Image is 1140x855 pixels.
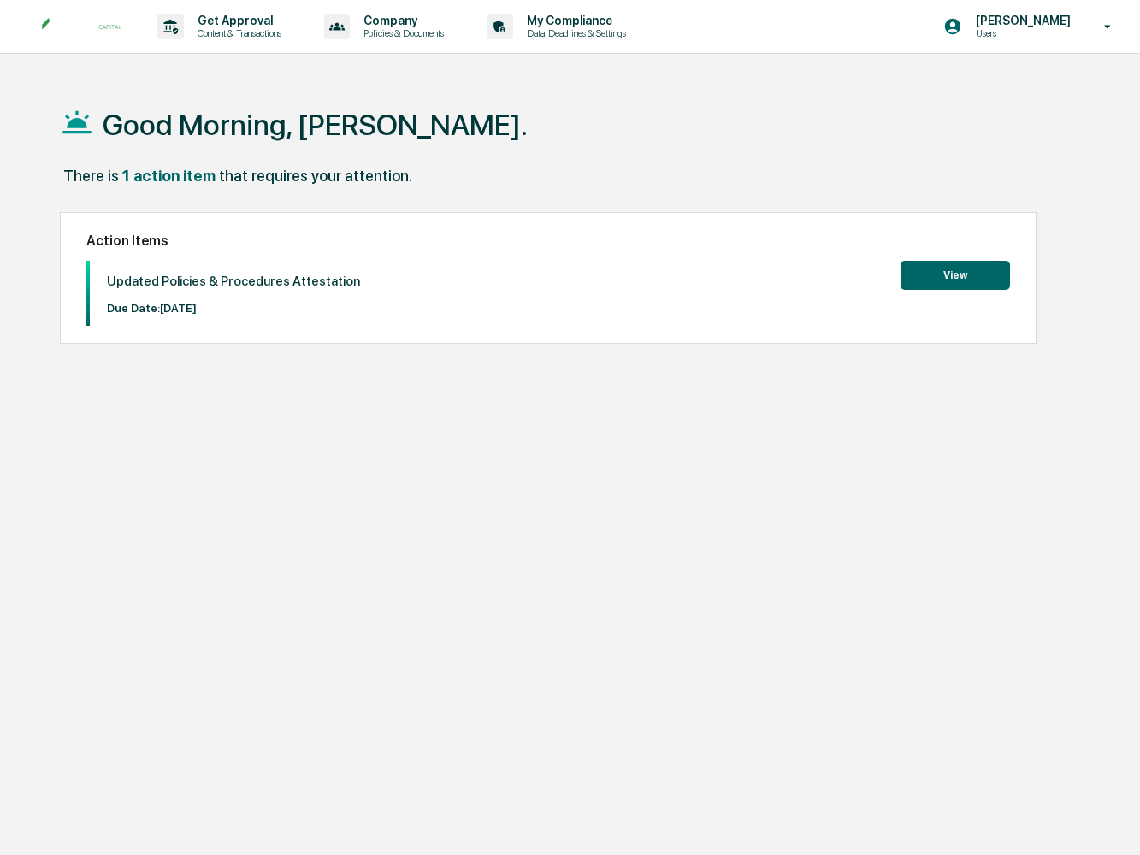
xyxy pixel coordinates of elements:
[350,14,452,27] p: Company
[513,14,635,27] p: My Compliance
[41,17,123,36] img: logo
[184,27,290,39] p: Content & Transactions
[513,27,635,39] p: Data, Deadlines & Settings
[86,233,1010,249] h2: Action Items
[184,14,290,27] p: Get Approval
[219,167,412,185] div: that requires your attention.
[962,14,1079,27] p: [PERSON_NAME]
[107,274,360,289] p: Updated Policies & Procedures Attestation
[901,266,1010,282] a: View
[107,302,360,315] p: Due Date: [DATE]
[962,27,1079,39] p: Users
[103,108,528,142] h1: Good Morning, [PERSON_NAME].
[901,261,1010,290] button: View
[63,167,119,185] div: There is
[122,167,216,185] div: 1 action item
[350,27,452,39] p: Policies & Documents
